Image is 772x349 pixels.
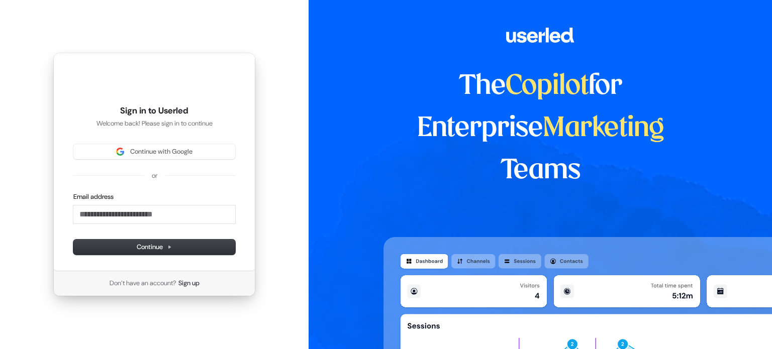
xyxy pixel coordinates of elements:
[543,115,664,142] span: Marketing
[73,144,235,159] button: Sign in with GoogleContinue with Google
[73,119,235,128] p: Welcome back! Please sign in to continue
[73,192,114,201] label: Email address
[116,148,124,156] img: Sign in with Google
[73,105,235,117] h1: Sign in to Userled
[506,73,589,99] span: Copilot
[383,65,698,192] h1: The for Enterprise Teams
[130,147,192,156] span: Continue with Google
[152,171,157,180] p: or
[110,279,176,288] span: Don’t have an account?
[178,279,200,288] a: Sign up
[73,240,235,255] button: Continue
[137,243,172,252] span: Continue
